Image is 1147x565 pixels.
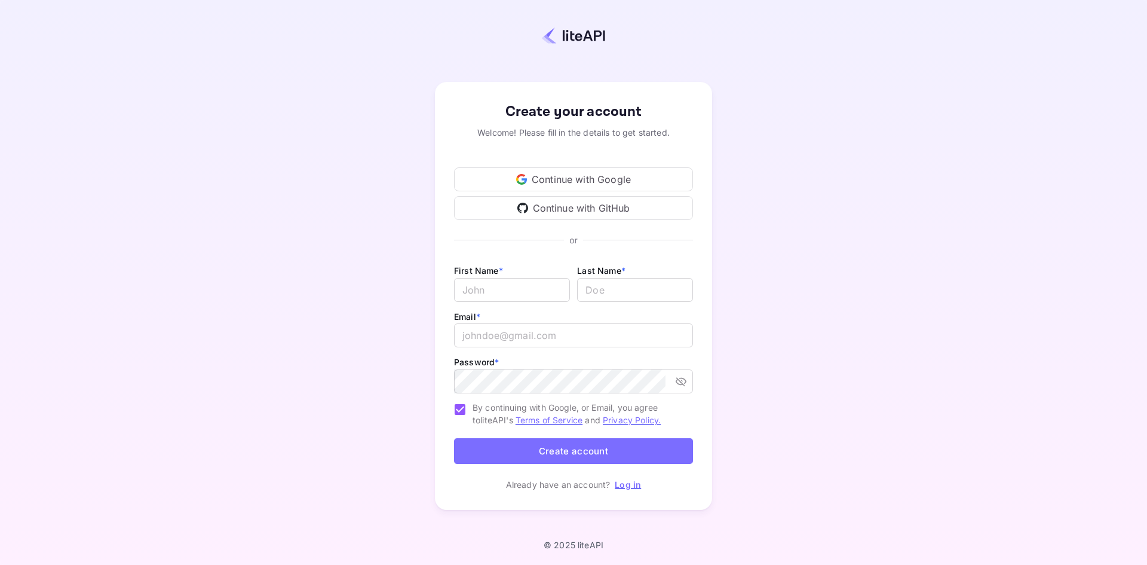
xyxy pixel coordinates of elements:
[454,323,693,347] input: johndoe@gmail.com
[603,415,661,425] a: Privacy Policy.
[454,357,499,367] label: Password
[670,371,692,392] button: toggle password visibility
[615,480,641,490] a: Log in
[454,438,693,464] button: Create account
[516,415,582,425] a: Terms of Service
[454,167,693,191] div: Continue with Google
[454,101,693,123] div: Create your account
[542,27,605,44] img: liteapi
[577,265,625,276] label: Last Name
[506,478,611,491] p: Already have an account?
[454,196,693,220] div: Continue with GitHub
[544,540,603,550] p: © 2025 liteAPI
[577,278,693,302] input: Doe
[454,265,503,276] label: First Name
[454,311,480,322] label: Email
[473,401,683,426] span: By continuing with Google, or Email, you agree to liteAPI's and
[454,126,693,139] div: Welcome! Please fill in the details to get started.
[454,278,570,302] input: John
